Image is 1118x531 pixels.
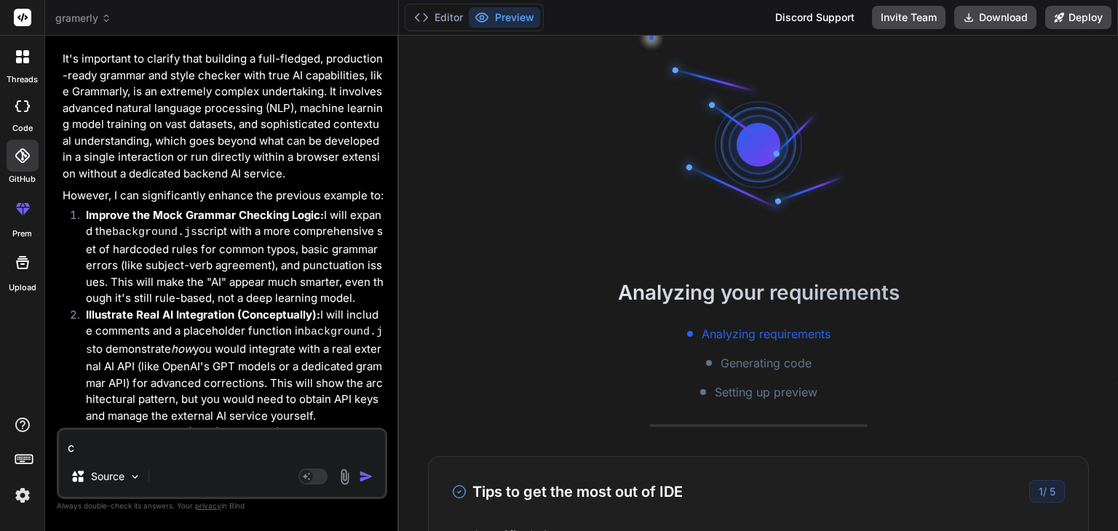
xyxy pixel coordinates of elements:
li: I will include comments and a placeholder function in to demonstrate you would integrate with a r... [74,307,384,425]
img: settings [10,483,35,508]
p: Always double-check its answers. Your in Bind [57,499,387,513]
button: Deploy [1045,6,1111,29]
label: GitHub [9,173,36,185]
button: Invite Team [872,6,945,29]
img: Pick Models [129,471,141,483]
em: how [171,342,193,356]
span: Setting up preview [715,383,817,401]
div: / [1029,480,1065,503]
label: Upload [9,282,36,294]
span: Analyzing requirements [702,325,830,343]
span: privacy [195,501,221,510]
li: The will be updated to display suggestions in a more interactive way, using a tooltip-like box th... [74,424,384,492]
button: Preview [469,7,540,28]
li: I will expand the script with a more comprehensive set of hardcoded rules for common typos, basic... [74,207,384,307]
button: Download [954,6,1036,29]
strong: Illustrate Real AI Integration (Conceptually): [86,308,320,322]
span: gramerly [55,11,111,25]
p: Source [91,469,124,484]
img: icon [359,469,373,484]
code: background.js [86,326,383,356]
span: 1 [1039,485,1043,498]
h3: Tips to get the most out of IDE [452,481,683,503]
label: threads [7,73,38,86]
span: 5 [1050,485,1055,498]
span: Generating code [721,354,812,372]
label: code [12,122,33,135]
code: background.js [112,226,197,239]
button: Editor [408,7,469,28]
p: It's important to clarify that building a full-fledged, production-ready grammar and style checke... [63,51,384,182]
strong: Enhance User Interface for Suggestions: [86,425,301,439]
textarea: c [59,430,385,456]
img: attachment [336,468,353,485]
strong: Improve the Mock Grammar Checking Logic: [86,208,324,222]
h2: Analyzing your requirements [399,277,1118,308]
label: prem [12,228,32,240]
p: However, I can significantly enhance the previous example to: [63,188,384,204]
div: Discord Support [766,6,863,29]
